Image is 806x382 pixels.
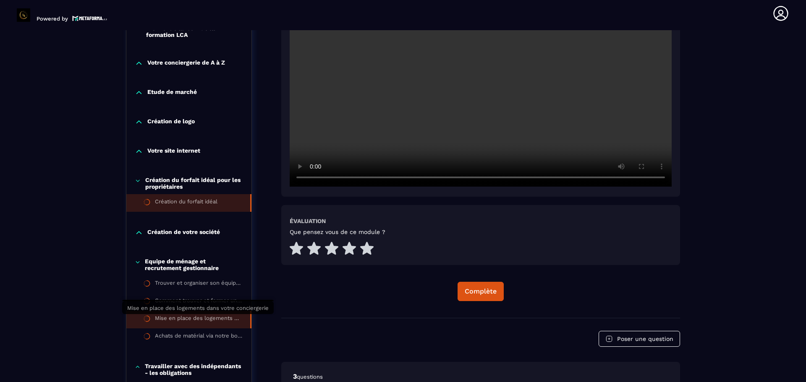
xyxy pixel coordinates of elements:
img: logo-branding [17,8,30,22]
span: Mise en place des logements dans votre conciergerie [127,305,269,311]
h6: Évaluation [290,218,326,224]
img: logo [72,15,107,22]
button: Poser une question [599,331,680,347]
div: Trouver et organiser son équipe de ménage [155,280,243,289]
p: Powered by [37,16,68,22]
p: Création de votre société [147,229,220,237]
p: Travailler avec des indépendants - les obligations [145,363,243,376]
p: Etude de marché [147,88,197,97]
div: Achats de matérial via notre boutique PrestaHome [155,333,243,342]
span: questions [297,374,323,380]
p: Equipe de ménage et recrutement gestionnaire [145,258,243,271]
p: 3 [293,372,668,381]
h5: Que pensez vous de ce module ? [290,229,385,235]
p: Votre conciergerie de A à Z [147,59,225,68]
p: Votre site internet [147,147,200,156]
button: Complète [458,282,504,301]
p: Création du forfait idéal pour les propriétaires [145,177,243,190]
p: Création de logo [147,118,195,126]
div: Comment trouver et former un gestionnaire pour vos logements [155,297,243,307]
div: Création du forfait idéal [155,198,217,208]
p: Bienvenue au sein de la formation LCA [146,25,243,38]
div: Complète [465,287,497,296]
div: Mise en place des logements dans votre conciergerie [155,315,242,324]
